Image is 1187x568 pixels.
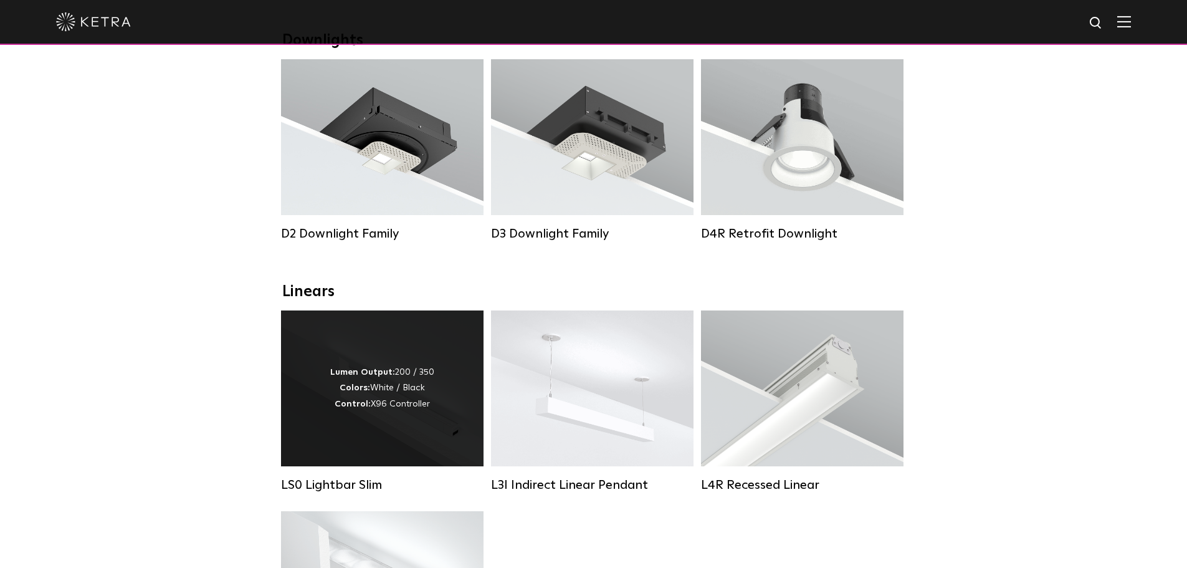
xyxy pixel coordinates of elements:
[701,59,903,241] a: D4R Retrofit Downlight Lumen Output:800Colors:White / BlackBeam Angles:15° / 25° / 40° / 60°Watta...
[1117,16,1131,27] img: Hamburger%20Nav.svg
[701,226,903,241] div: D4R Retrofit Downlight
[281,59,484,241] a: D2 Downlight Family Lumen Output:1200Colors:White / Black / Gloss Black / Silver / Bronze / Silve...
[491,59,694,241] a: D3 Downlight Family Lumen Output:700 / 900 / 1100Colors:White / Black / Silver / Bronze / Paintab...
[281,478,484,493] div: LS0 Lightbar Slim
[56,12,131,31] img: ketra-logo-2019-white
[491,226,694,241] div: D3 Downlight Family
[330,365,434,412] div: 200 / 350 White / Black X96 Controller
[281,310,484,493] a: LS0 Lightbar Slim Lumen Output:200 / 350Colors:White / BlackControl:X96 Controller
[491,310,694,493] a: L3I Indirect Linear Pendant Lumen Output:400 / 600 / 800 / 1000Housing Colors:White / BlackContro...
[1089,16,1104,31] img: search icon
[330,368,395,377] strong: Lumen Output:
[701,310,903,493] a: L4R Recessed Linear Lumen Output:400 / 600 / 800 / 1000Colors:White / BlackControl:Lutron Clear C...
[282,283,905,301] div: Linears
[491,478,694,493] div: L3I Indirect Linear Pendant
[701,478,903,493] div: L4R Recessed Linear
[340,383,370,392] strong: Colors:
[281,226,484,241] div: D2 Downlight Family
[335,400,371,408] strong: Control:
